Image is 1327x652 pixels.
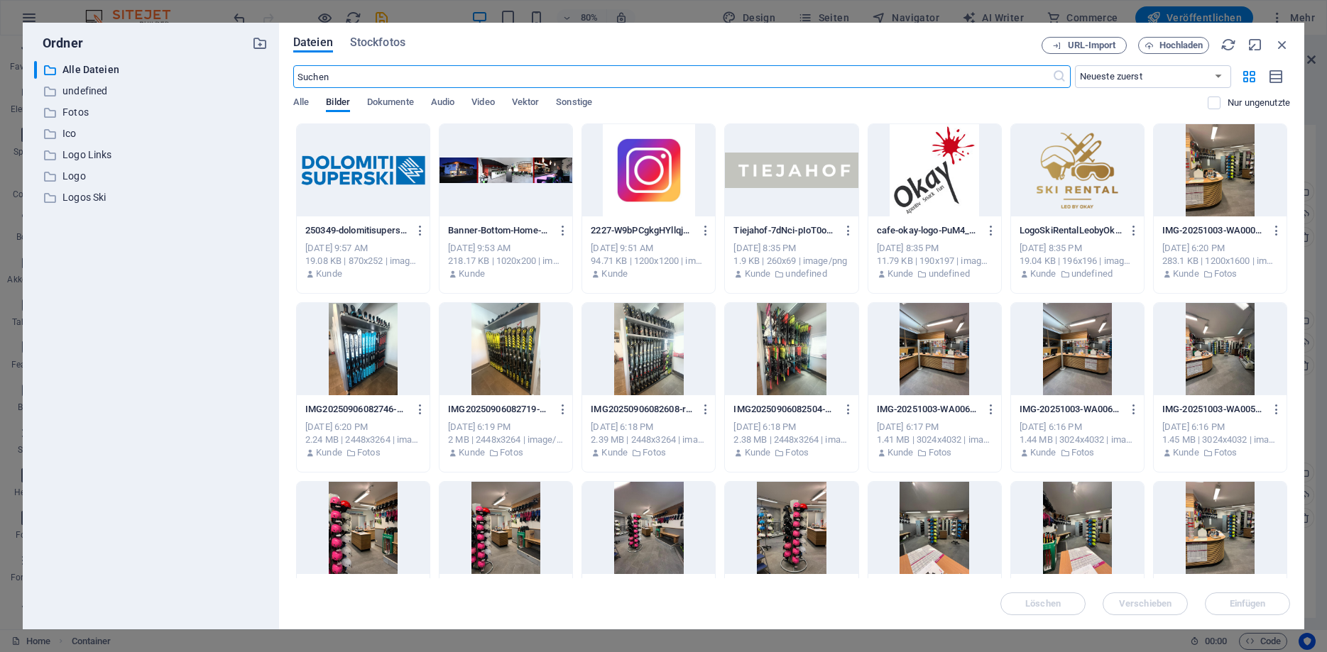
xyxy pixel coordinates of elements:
[448,242,564,255] div: [DATE] 9:53 AM
[1274,37,1290,53] i: Schließen
[367,94,414,114] span: Dokumente
[785,267,826,280] p: undefined
[305,433,421,446] div: 2.24 MB | 2448x3264 | image/jpeg
[733,255,849,267] div: 1.9 KB | 260x69 | image/png
[601,446,628,459] p: Kunde
[1162,403,1265,416] p: IMG-20251003-WA0059-TN7yP4iABVYVV7xbsjrqFw.jpg
[591,255,706,267] div: 94.71 KB | 1200x1200 | image/jpeg
[305,421,421,433] div: [DATE] 6:20 PM
[62,104,241,121] p: Fotos
[34,125,268,143] div: Ico
[733,433,849,446] div: 2.38 MB | 2448x3264 | image/jpeg
[591,421,706,433] div: [DATE] 6:18 PM
[1162,224,1265,237] p: IMG-20251003-WA0008-J2YDGDcyqAxSNuz76NqWhw.jpg
[1162,433,1278,446] div: 1.45 MB | 3024x4032 | image/jpeg
[34,82,268,100] div: undefined
[1068,41,1116,50] span: URL-Import
[1220,37,1236,53] i: Neu laden
[500,446,523,459] p: Fotos
[733,403,836,416] p: IMG20250906082504-pNsW0aHGlTh3NKCxai63mA.jpg
[62,147,241,163] p: Logo Links
[448,433,564,446] div: 2 MB | 2448x3264 | image/jpeg
[252,35,268,51] i: Neuen Ordner erstellen
[591,242,706,255] div: [DATE] 9:51 AM
[316,446,342,459] p: Kunde
[293,94,309,114] span: Alle
[448,255,564,267] div: 218.17 KB | 1020x200 | image/jpeg
[293,34,333,51] span: Dateien
[785,446,809,459] p: Fotos
[929,446,952,459] p: Fotos
[643,446,666,459] p: Fotos
[471,94,494,114] span: Video
[877,224,980,237] p: cafe-okay-logo-PuM4_08GkB-Z13JMD2nABw--LwasrEdQQDcJFirJZ4iBQ.jpg
[350,34,405,51] span: Stockfotos
[1214,267,1238,280] p: Fotos
[745,267,771,280] p: Kunde
[293,65,1052,88] input: Suchen
[1247,37,1263,53] i: Minimieren
[877,403,980,416] p: IMG-20251003-WA0063-IWpfaQ97qwTtGbHB4TJ6Ew.jpg
[877,255,993,267] div: 11.79 KB | 190x197 | image/jpeg
[888,446,914,459] p: Kunde
[1214,446,1238,459] p: Fotos
[591,224,694,237] p: 2227-W9bPCgkgHYllqjGGUqDIyw.jpg
[316,267,342,280] p: Kunde
[305,403,408,416] p: IMG20250906082746-8Bhv79d6i32WHzLthJDRkQ.jpg
[1162,421,1278,433] div: [DATE] 6:16 PM
[1020,224,1123,237] p: LogoSkiRentalLeobyOkay-Iv2BPC7MPgBBq2smXeW9fQ-vEv1Dyh9NIjkOGhAxZ7_6Q-u-X2LbKnuTaE2bLvzGm6lw.png
[326,94,350,114] span: Bilder
[1020,433,1135,446] div: 1.44 MB | 3024x4032 | image/jpeg
[34,189,268,206] div: Logos Ski
[877,433,993,446] div: 1.41 MB | 3024x4032 | image/jpeg
[34,167,268,185] div: Logo
[34,34,83,53] p: Ordner
[62,62,241,78] p: Alle Dateien
[929,267,970,280] p: undefined
[1173,446,1199,459] p: Kunde
[1020,421,1135,433] div: [DATE] 6:16 PM
[1020,403,1123,416] p: IMG-20251003-WA0061-lKM-_C6bANKMTMq89P5S-w.jpg
[448,403,551,416] p: IMG20250906082719-XrVLA9UMIwhtqTEM2J5TJA.jpg
[305,255,421,267] div: 19.08 KB | 870x252 | image/png
[62,189,241,206] p: Logos Ski
[1020,255,1135,267] div: 19.04 KB | 196x196 | image/png
[1173,267,1199,280] p: Kunde
[877,242,993,255] div: [DATE] 8:35 PM
[1071,267,1113,280] p: undefined
[1138,37,1209,54] button: Hochladen
[733,224,836,237] p: Tiejahof-7dNci-pIoT0o9r0t3XC-og.PNG-Y8Ka5R5XKT73xY7wsvTVog.png
[34,61,37,79] div: ​
[591,403,694,416] p: IMG20250906082608-rNZlWBHgs0t4tZxPXPRBPg.jpg
[1228,96,1290,109] p: Zeigt nur Dateien an, die nicht auf der Website verwendet werden. Dateien, die während dieser Sit...
[62,83,241,99] p: undefined
[305,224,408,237] p: 250349-dolomitisuperski-MZaEBvl0Wah9YHxtU9YMGw.png
[357,446,381,459] p: Fotos
[512,94,540,114] span: Vektor
[1162,255,1278,267] div: 283.1 KB | 1200x1600 | image/jpeg
[888,267,914,280] p: Kunde
[62,126,241,142] p: Ico
[34,104,268,121] div: Fotos
[459,446,485,459] p: Kunde
[601,267,628,280] p: Kunde
[448,421,564,433] div: [DATE] 6:19 PM
[448,224,551,237] p: Banner-Bottom-Home-sSWQXuMME6BofnIe4S9y6A.jpg
[1162,242,1278,255] div: [DATE] 6:20 PM
[34,146,268,164] div: Logo Links
[305,242,421,255] div: [DATE] 9:57 AM
[1071,446,1095,459] p: Fotos
[1042,37,1127,54] button: URL-Import
[745,446,771,459] p: Kunde
[431,94,454,114] span: Audio
[459,267,485,280] p: Kunde
[1020,242,1135,255] div: [DATE] 8:35 PM
[556,94,592,114] span: Sonstige
[62,168,241,184] p: Logo
[591,433,706,446] div: 2.39 MB | 2448x3264 | image/jpeg
[1159,41,1203,50] span: Hochladen
[1030,446,1056,459] p: Kunde
[1030,267,1056,280] p: Kunde
[733,242,849,255] div: [DATE] 8:35 PM
[877,421,993,433] div: [DATE] 6:17 PM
